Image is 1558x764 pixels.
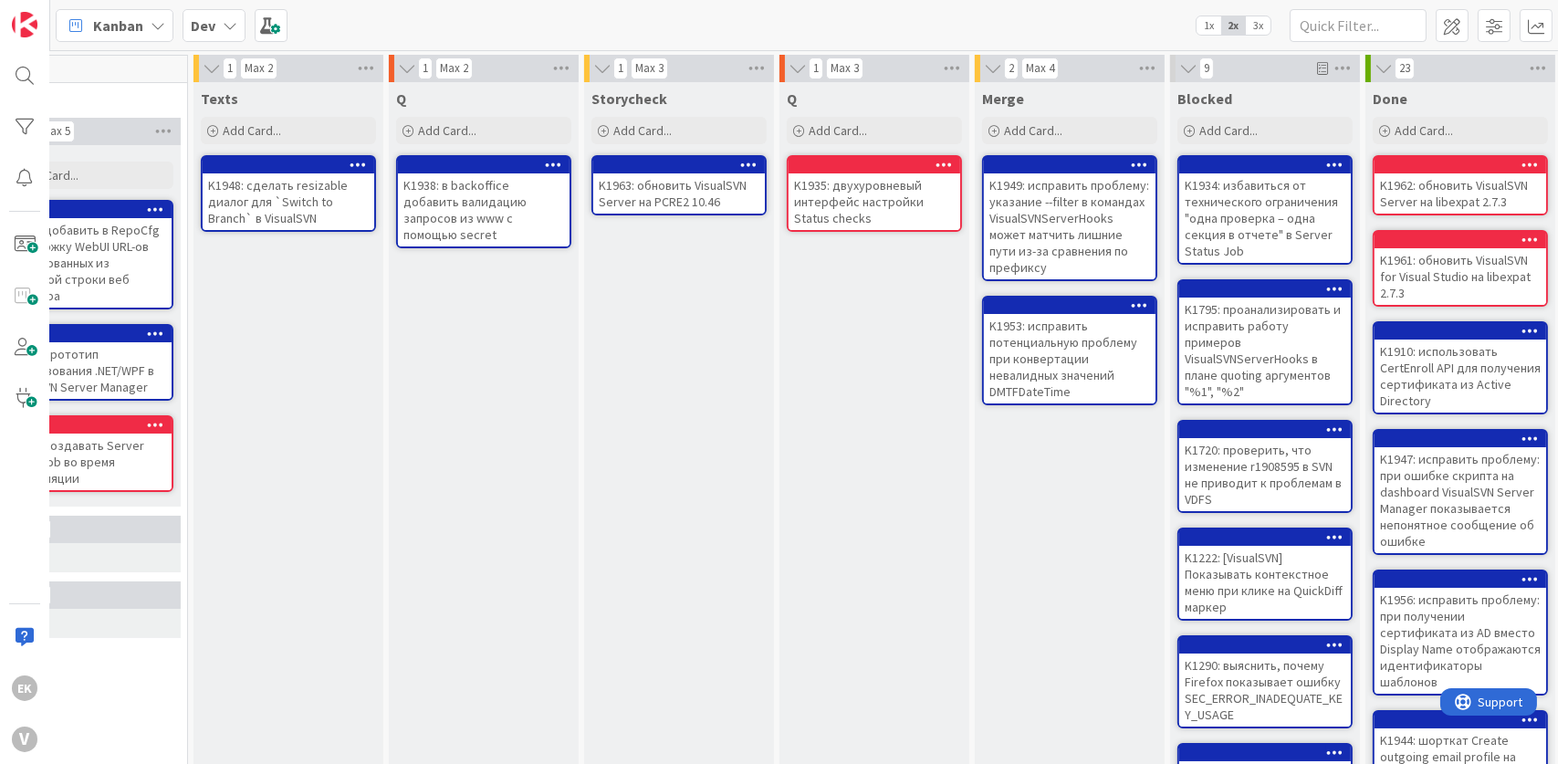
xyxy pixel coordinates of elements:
div: V [12,727,37,752]
div: K1934: избавиться от технического ограничения "одна проверка – одна секция в отчете" в Server Sta... [1179,157,1351,263]
span: Q [787,89,797,108]
div: K1938: в backoffice добавить валидацию запросов из www с помощью secret [398,157,570,246]
span: Q [396,89,406,108]
span: 2 [1004,58,1019,79]
div: K1948: сделать resizable диалог для `Switch to Branch` в VisualSVN [203,173,374,230]
span: Done [1373,89,1407,108]
div: K1949: исправить проблему: указание --filter в командах VisualSVNServerHooks может матчить лишние... [984,157,1155,279]
div: K1222: [VisualSVN] Показывать контекстное меню при клике на QuickDiff маркер [1179,529,1351,619]
span: Add Card... [809,122,867,139]
div: K1963: обновить VisualSVN Server на PCRE2 10.46 [593,173,765,214]
span: Add Card... [613,122,672,139]
div: K1961: обновить VisualSVN for Visual Studio на libexpat 2.7.3 [1375,232,1546,305]
span: 3x [1246,16,1270,35]
div: Max 3 [635,64,664,73]
div: K1948: сделать resizable диалог для `Switch to Branch` в VisualSVN [203,157,374,230]
div: K1795: проанализировать и исправить работу примеров VisualSVNServerHooks в плане quoting аргумент... [1179,281,1351,403]
span: Kanban [93,15,143,37]
span: Storycheck [591,89,667,108]
div: K1956: исправить проблему: при получении сертификата из AD вместо Display Name отображаются идент... [1375,571,1546,694]
div: K1795: проанализировать и исправить работу примеров VisualSVNServerHooks в плане quoting аргумент... [1179,298,1351,403]
div: Max 2 [245,64,273,73]
span: 1 [223,58,237,79]
div: K1290: выяснить, почему Firefox показывает ошибку SEC_ERROR_INADEQUATE_KEY_USAGE [1179,637,1351,727]
div: K1910: использовать CertEnroll API для получения сертификата из Active Directory [1375,340,1546,413]
div: K1222: [VisualSVN] Показывать контекстное меню при клике на QuickDiff маркер [1179,546,1351,619]
div: K1720: проверить, что изменение r1908595 в SVN не приводит к проблемам в VDFS [1179,422,1351,511]
div: K1938: в backoffice добавить валидацию запросов из www с помощью secret [398,173,570,246]
div: K1949: исправить проблему: указание --filter в командах VisualSVNServerHooks может матчить лишние... [984,173,1155,279]
div: K1720: проверить, что изменение r1908595 в SVN не приводит к проблемам в VDFS [1179,438,1351,511]
span: Add Card... [1004,122,1062,139]
div: K1962: обновить VisualSVN Server на libexpat 2.7.3 [1375,157,1546,214]
span: Blocked [1177,89,1232,108]
span: 23 [1395,58,1415,79]
img: Visit kanbanzone.com [12,12,37,37]
div: K1947: исправить проблему: при ошибке скрипта на dashboard VisualSVN Server Manager показывается ... [1375,447,1546,553]
input: Quick Filter... [1290,9,1427,42]
div: K1935: двухуровневый интерфейс настройки Status checks [789,173,960,230]
span: 1 [418,58,433,79]
b: Dev [191,16,215,35]
div: EK [12,675,37,701]
span: Add Card... [1199,122,1258,139]
span: 2x [1221,16,1246,35]
span: 1x [1197,16,1221,35]
span: 9 [1199,58,1214,79]
div: K1953: исправить потенциальную проблему при конвертации невалидных значений DMTFDateTime [984,298,1155,403]
span: Merge [982,89,1024,108]
div: Max 2 [440,64,468,73]
div: K1910: использовать CertEnroll API для получения сертификата из Active Directory [1375,323,1546,413]
div: K1290: выяснить, почему Firefox показывает ошибку SEC_ERROR_INADEQUATE_KEY_USAGE [1179,654,1351,727]
span: Add Card... [223,122,281,139]
span: 1 [613,58,628,79]
div: K1947: исправить проблему: при ошибке скрипта на dashboard VisualSVN Server Manager показывается ... [1375,431,1546,553]
span: Add Card... [1395,122,1453,139]
div: K1962: обновить VisualSVN Server на libexpat 2.7.3 [1375,173,1546,214]
div: Max 4 [1026,64,1054,73]
span: Add Card... [418,122,476,139]
div: K1956: исправить проблему: при получении сертификата из AD вместо Display Name отображаются идент... [1375,588,1546,694]
div: K1934: избавиться от технического ограничения "одна проверка – одна секция в отчете" в Server Sta... [1179,173,1351,263]
div: K1953: исправить потенциальную проблему при конвертации невалидных значений DMTFDateTime [984,314,1155,403]
div: Max 3 [831,64,859,73]
div: K1963: обновить VisualSVN Server на PCRE2 10.46 [593,157,765,214]
div: Max 5 [42,127,70,136]
div: K1961: обновить VisualSVN for Visual Studio на libexpat 2.7.3 [1375,248,1546,305]
span: Support [38,3,83,25]
div: K1935: двухуровневый интерфейс настройки Status checks [789,157,960,230]
span: Texts [201,89,238,108]
span: 1 [809,58,823,79]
